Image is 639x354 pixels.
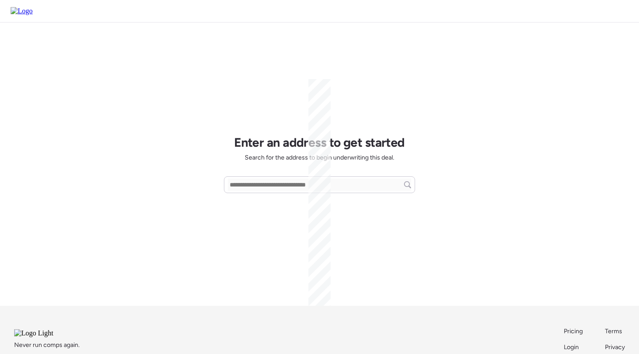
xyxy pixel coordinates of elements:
span: Search for the address to begin underwriting this deal. [245,153,394,162]
a: Privacy [605,343,625,352]
span: Never run comps again. [14,341,80,350]
span: Privacy [605,343,625,351]
span: Login [564,343,579,351]
span: Terms [605,327,622,335]
a: Pricing [564,327,584,336]
h1: Enter an address to get started [234,135,405,150]
img: Logo Light [14,329,77,337]
a: Login [564,343,584,352]
img: Logo [11,7,33,15]
span: Pricing [564,327,583,335]
a: Terms [605,327,625,336]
